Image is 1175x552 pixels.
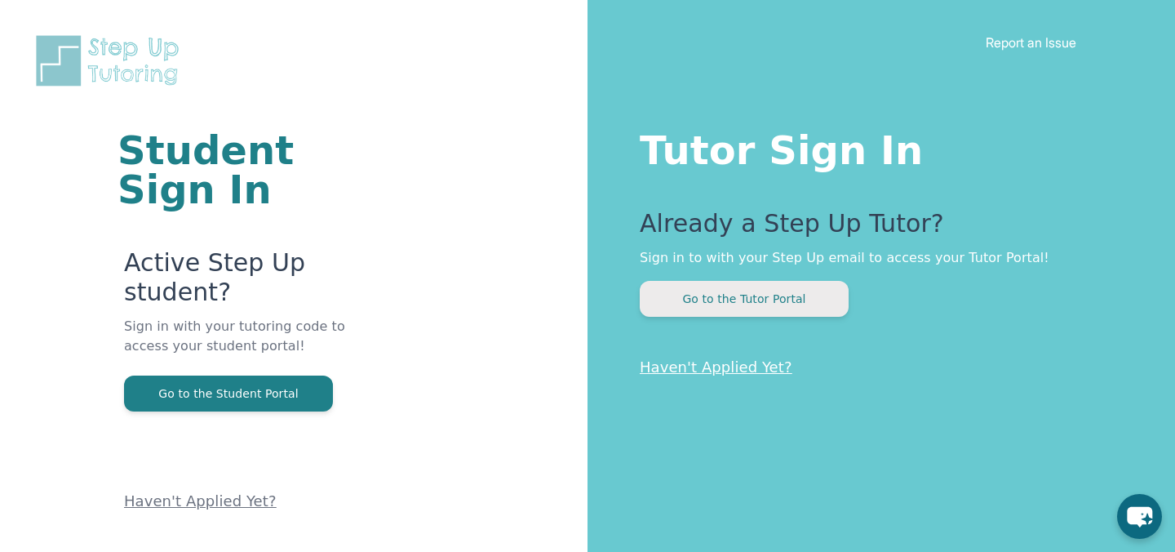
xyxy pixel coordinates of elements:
img: Step Up Tutoring horizontal logo [33,33,189,89]
p: Sign in to with your Step Up email to access your Tutor Portal! [640,248,1110,268]
h1: Student Sign In [117,131,392,209]
a: Haven't Applied Yet? [124,492,277,510]
p: Already a Step Up Tutor? [640,209,1110,248]
p: Sign in with your tutoring code to access your student portal! [124,317,392,376]
a: Haven't Applied Yet? [640,358,792,376]
p: Active Step Up student? [124,248,392,317]
button: chat-button [1117,494,1162,539]
a: Report an Issue [986,34,1076,51]
a: Go to the Tutor Portal [640,291,849,306]
h1: Tutor Sign In [640,124,1110,170]
button: Go to the Tutor Portal [640,281,849,317]
button: Go to the Student Portal [124,376,333,412]
a: Go to the Student Portal [124,385,333,401]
